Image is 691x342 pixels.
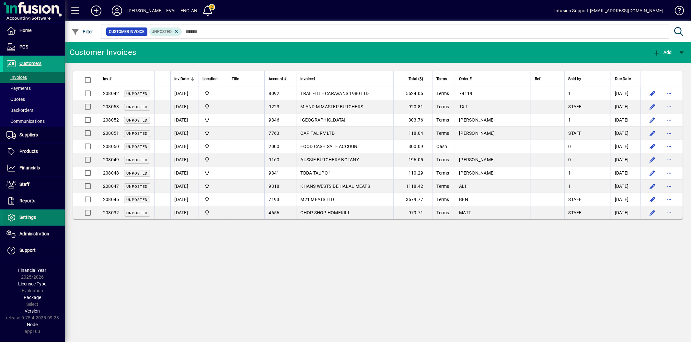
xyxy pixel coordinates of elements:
[6,108,33,113] span: Backorders
[611,153,640,166] td: [DATE]
[19,182,29,187] span: Staff
[300,117,345,123] span: [GEOGRAPHIC_DATA]
[664,168,674,178] button: More options
[647,141,658,152] button: Edit
[459,131,495,136] span: [PERSON_NAME]
[19,215,36,220] span: Settings
[149,27,182,36] mat-chip: Customer Invoice Status: Unposted
[647,181,658,191] button: Edit
[25,308,40,314] span: Version
[647,168,658,178] button: Edit
[3,105,65,116] a: Backorders
[393,140,432,153] td: 300.09
[611,193,640,206] td: [DATE]
[393,153,432,166] td: 196.05
[393,87,432,100] td: 5624.06
[436,104,449,109] span: Terms
[3,94,65,105] a: Quotes
[203,183,224,190] span: Central
[300,170,329,176] span: TDDA TAUPO '
[647,208,658,218] button: Edit
[203,90,224,97] span: Central
[269,117,279,123] span: 9346
[170,87,199,100] td: [DATE]
[393,100,432,113] td: 920.81
[436,144,447,149] span: Cash
[269,91,279,96] span: 8092
[393,193,432,206] td: 3679.77
[436,197,449,202] span: Terms
[269,170,279,176] span: 9341
[569,157,571,162] span: 0
[103,75,150,82] div: Inv #
[86,5,107,16] button: Add
[103,75,111,82] span: Inv #
[569,144,571,149] span: 0
[6,97,25,102] span: Quotes
[170,113,199,127] td: [DATE]
[569,131,582,136] span: STAFF
[300,131,335,136] span: CAPITAL RV LTD
[103,144,119,149] span: 208050
[569,184,571,189] span: 1
[3,209,65,226] a: Settings
[393,206,432,219] td: 979.71
[19,198,35,203] span: Reports
[459,91,472,96] span: 74119
[611,100,640,113] td: [DATE]
[393,180,432,193] td: 1118.42
[269,157,279,162] span: 9160
[103,91,119,96] span: 208042
[459,75,527,82] div: Order #
[459,157,495,162] span: [PERSON_NAME]
[19,149,38,154] span: Products
[103,131,119,136] span: 208051
[300,75,315,82] span: Invoiced
[103,157,119,162] span: 208049
[459,184,466,189] span: ALI
[103,170,119,176] span: 208048
[269,210,279,215] span: 4656
[611,180,640,193] td: [DATE]
[651,47,674,58] button: Add
[569,104,582,109] span: STAFF
[611,166,640,180] td: [DATE]
[103,117,119,123] span: 208052
[3,242,65,259] a: Support
[300,144,360,149] span: FOOD CASH SALE ACCOUNT
[127,132,148,136] span: Unposted
[615,75,637,82] div: Due Date
[203,143,224,150] span: Central
[170,127,199,140] td: [DATE]
[152,29,172,34] span: Unposted
[3,176,65,193] a: Staff
[107,5,127,16] button: Profile
[19,165,40,170] span: Financials
[127,5,197,16] div: [PERSON_NAME] - EVAL - ENG-AN
[611,206,640,219] td: [DATE]
[393,127,432,140] td: 118.04
[19,248,36,253] span: Support
[127,185,148,189] span: Unposted
[664,102,674,112] button: More options
[647,194,658,205] button: Edit
[127,118,148,123] span: Unposted
[19,132,38,137] span: Suppliers
[203,196,224,203] span: Central
[611,87,640,100] td: [DATE]
[664,181,674,191] button: More options
[436,170,449,176] span: Terms
[170,193,199,206] td: [DATE]
[3,23,65,39] a: Home
[6,75,27,80] span: Invoices
[535,75,540,82] span: Ref
[170,153,199,166] td: [DATE]
[652,50,672,55] span: Add
[300,197,334,202] span: M21 MEATS LTD
[459,117,495,123] span: [PERSON_NAME]
[647,102,658,112] button: Edit
[611,127,640,140] td: [DATE]
[664,128,674,138] button: More options
[203,209,224,216] span: Central
[300,184,370,189] span: KHANS WESTSIDE HALAL MEATS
